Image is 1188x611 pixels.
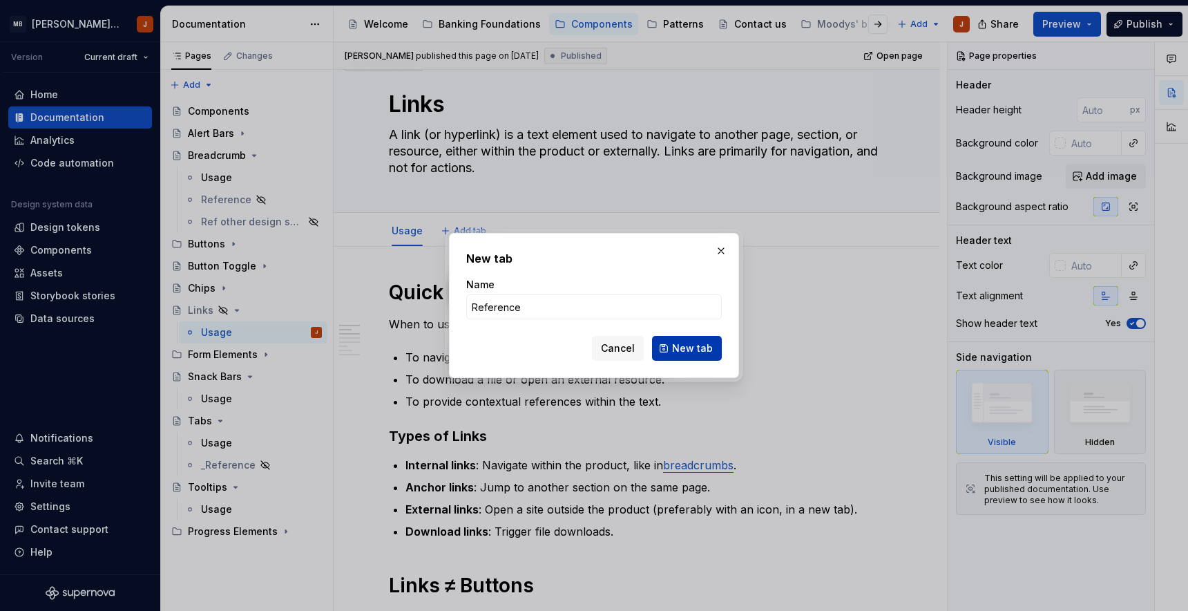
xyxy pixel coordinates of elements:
h2: New tab [466,250,722,267]
button: Cancel [592,336,644,361]
span: Cancel [601,341,635,355]
button: New tab [652,336,722,361]
span: New tab [672,341,713,355]
label: Name [466,278,495,292]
